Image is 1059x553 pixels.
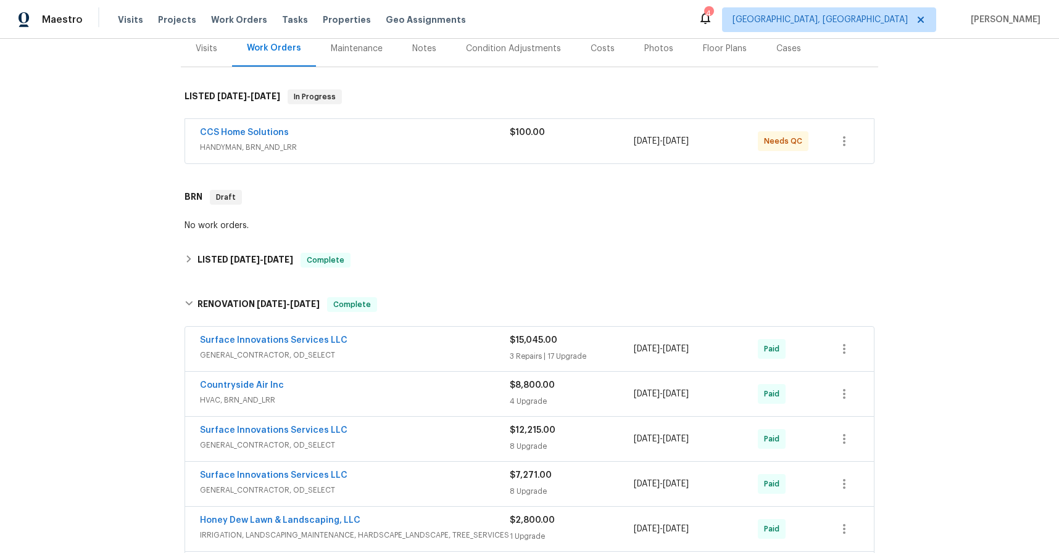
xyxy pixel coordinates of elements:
[510,395,634,408] div: 4 Upgrade
[200,426,347,435] a: Surface Innovations Services LLC
[663,435,689,443] span: [DATE]
[703,43,747,55] div: Floor Plans
[257,300,286,308] span: [DATE]
[510,440,634,453] div: 8 Upgrade
[634,390,660,398] span: [DATE]
[196,43,217,55] div: Visits
[510,516,555,525] span: $2,800.00
[510,485,634,498] div: 8 Upgrade
[510,530,634,543] div: 1 Upgrade
[200,471,347,480] a: Surface Innovations Services LLC
[510,426,555,435] span: $12,215.00
[644,43,673,55] div: Photos
[200,141,510,154] span: HANDYMAN, BRN_AND_LRR
[185,190,202,205] h6: BRN
[634,523,689,535] span: -
[42,14,83,26] span: Maestro
[200,349,510,361] span: GENERAL_CONTRACTOR, OD_SELECT
[264,255,293,264] span: [DATE]
[510,471,552,480] span: $7,271.00
[704,7,713,20] div: 4
[200,439,510,451] span: GENERAL_CONTRACTOR, OD_SELECT
[185,89,280,104] h6: LISTED
[663,390,689,398] span: [DATE]
[282,15,308,24] span: Tasks
[663,137,689,145] span: [DATE]
[200,394,510,406] span: HVAC, BRN_AND_LRR
[764,523,784,535] span: Paid
[290,300,320,308] span: [DATE]
[257,300,320,308] span: -
[200,529,510,541] span: IRRIGATION, LANDSCAPING_MAINTENANCE, HARDSCAPE_LANDSCAPE, TREE_SERVICES
[181,178,878,217] div: BRN Draft
[386,14,466,26] span: Geo Assignments
[764,343,784,355] span: Paid
[764,135,807,147] span: Needs QC
[289,91,341,103] span: In Progress
[663,345,689,353] span: [DATE]
[663,480,689,488] span: [DATE]
[230,255,260,264] span: [DATE]
[185,219,874,232] div: No work orders.
[764,433,784,445] span: Paid
[634,388,689,400] span: -
[211,14,267,26] span: Work Orders
[510,350,634,363] div: 3 Repairs | 17 Upgrade
[634,525,660,533] span: [DATE]
[966,14,1040,26] span: [PERSON_NAME]
[776,43,801,55] div: Cases
[200,484,510,496] span: GENERAL_CONTRACTOR, OD_SELECT
[197,297,320,312] h6: RENOVATION
[634,478,689,490] span: -
[634,135,689,147] span: -
[302,254,349,266] span: Complete
[591,43,615,55] div: Costs
[211,191,241,203] span: Draft
[331,43,383,55] div: Maintenance
[634,343,689,355] span: -
[510,128,545,137] span: $100.00
[230,255,293,264] span: -
[200,516,360,525] a: Honey Dew Lawn & Landscaping, LLC
[634,480,660,488] span: [DATE]
[412,43,436,55] div: Notes
[200,128,289,137] a: CCS Home Solutions
[663,525,689,533] span: [DATE]
[323,14,371,26] span: Properties
[764,388,784,400] span: Paid
[634,137,660,145] span: [DATE]
[181,245,878,275] div: LISTED [DATE]-[DATE]Complete
[634,345,660,353] span: [DATE]
[181,77,878,117] div: LISTED [DATE]-[DATE]In Progress
[634,433,689,445] span: -
[118,14,143,26] span: Visits
[200,381,284,390] a: Countryside Air Inc
[328,298,376,311] span: Complete
[217,92,280,100] span: -
[251,92,280,100] span: [DATE]
[181,285,878,324] div: RENOVATION [DATE]-[DATE]Complete
[197,253,293,268] h6: LISTED
[217,92,247,100] span: [DATE]
[733,14,908,26] span: [GEOGRAPHIC_DATA], [GEOGRAPHIC_DATA]
[200,336,347,345] a: Surface Innovations Services LLC
[764,478,784,490] span: Paid
[510,381,555,390] span: $8,800.00
[158,14,196,26] span: Projects
[634,435,660,443] span: [DATE]
[466,43,561,55] div: Condition Adjustments
[510,336,557,345] span: $15,045.00
[247,42,301,54] div: Work Orders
